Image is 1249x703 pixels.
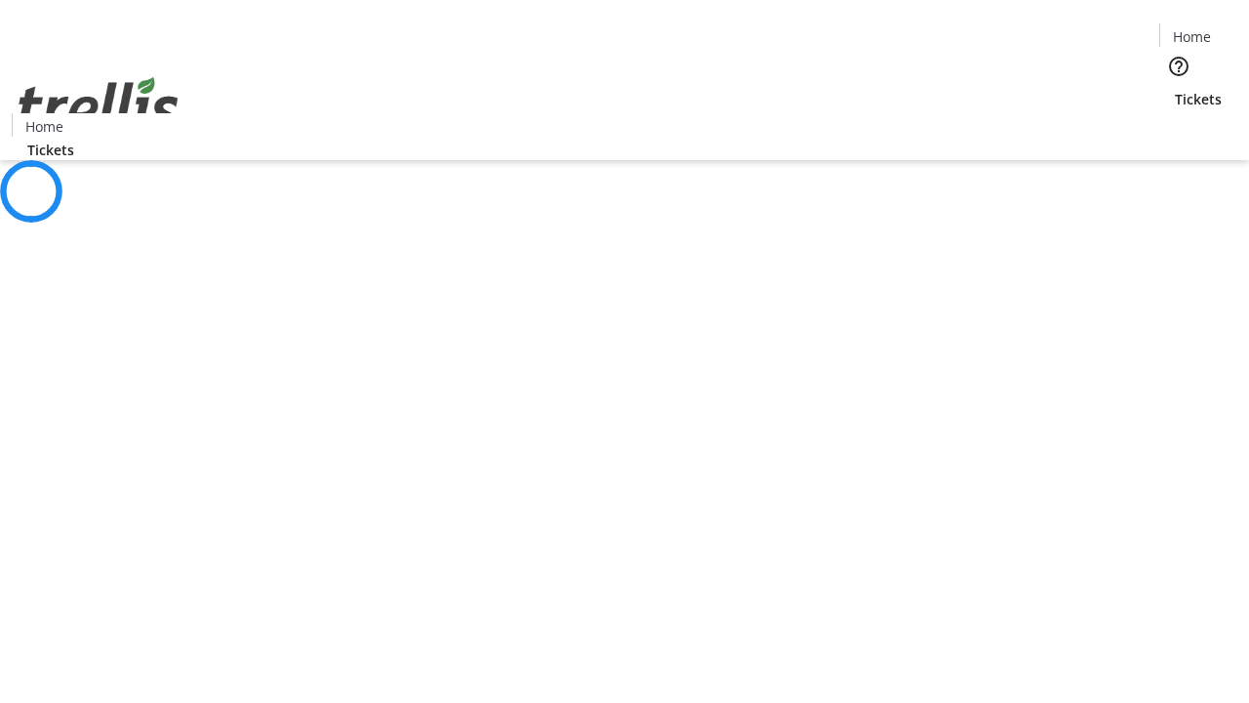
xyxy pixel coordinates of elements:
span: Tickets [1175,89,1222,109]
span: Tickets [27,140,74,160]
a: Home [13,116,75,137]
span: Home [25,116,63,137]
a: Home [1160,26,1223,47]
a: Tickets [12,140,90,160]
button: Cart [1159,109,1198,148]
button: Help [1159,47,1198,86]
img: Orient E2E Organization qZZYhsQYOi's Logo [12,56,185,153]
span: Home [1173,26,1211,47]
a: Tickets [1159,89,1237,109]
